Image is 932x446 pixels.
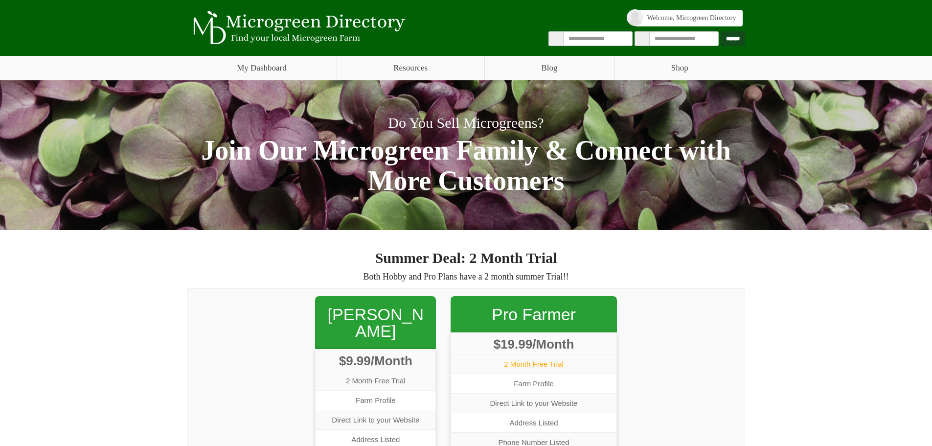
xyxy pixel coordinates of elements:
a: Resources [337,56,484,80]
span: 2 Month Free Trial [451,354,616,374]
a: Blog [485,56,614,80]
span: 2 Month Free Trial [316,371,435,390]
span: Address Listed [451,413,616,432]
a: Pro Farmer [451,296,616,332]
h2: Join Our Microgreen Family & Connect with More Customers [195,136,738,196]
span: Direct Link to your Website [451,393,616,413]
a: Welcome, Microgreen Directory [635,10,743,26]
span: Direct Link to your Website [316,410,435,429]
span: [PERSON_NAME] [315,296,436,349]
span: $9.99/Month [316,349,435,371]
a: Shop [614,56,745,80]
span: $19.99/Month [451,332,616,354]
span: Farm Profile [316,390,435,410]
img: Microgreen Directory [187,11,408,45]
span: Farm Profile [451,374,616,393]
span: Both Hobby and Pro Plans have a 2 month summer Trial!! [364,272,569,282]
i: Use Current Location [708,35,713,42]
a: My Dashboard [187,56,337,80]
img: profile profile holder [627,9,643,26]
strong: Summer Deal: 2 Month Trial [375,250,557,266]
h1: Do You Sell Microgreens? [195,115,738,131]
